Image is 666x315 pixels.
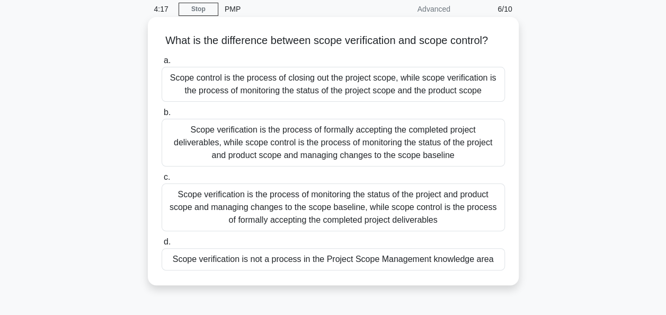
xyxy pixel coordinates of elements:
h5: What is the difference between scope verification and scope control? [161,34,506,48]
span: a. [164,56,171,65]
a: Stop [179,3,218,16]
span: c. [164,172,170,181]
span: d. [164,237,171,246]
div: Scope verification is not a process in the Project Scope Management knowledge area [162,248,505,270]
div: Scope verification is the process of monitoring the status of the project and product scope and m... [162,183,505,231]
span: b. [164,108,171,117]
div: Scope verification is the process of formally accepting the completed project deliverables, while... [162,119,505,167]
div: Scope control is the process of closing out the project scope, while scope verification is the pr... [162,67,505,102]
